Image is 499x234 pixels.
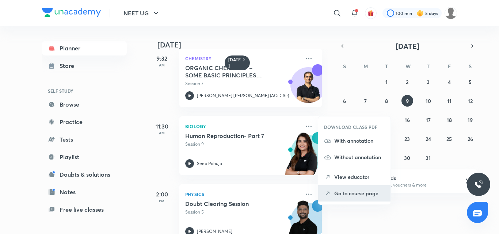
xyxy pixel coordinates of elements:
div: Store [60,61,79,70]
a: Browse [42,97,127,112]
abbr: Thursday [427,63,430,70]
h6: DOWNLOAD CLASS PDF [324,124,378,130]
button: July 17, 2025 [422,114,434,126]
abbr: Sunday [343,63,346,70]
p: Chemistry [185,54,300,63]
abbr: Tuesday [385,63,388,70]
a: Free live classes [42,202,127,217]
abbr: Saturday [469,63,472,70]
p: AM [147,63,176,67]
abbr: July 31, 2025 [426,154,431,161]
button: July 4, 2025 [443,76,455,88]
abbr: July 4, 2025 [448,78,451,85]
p: Go to course page [334,189,385,197]
abbr: July 11, 2025 [447,97,452,104]
button: July 3, 2025 [422,76,434,88]
h5: Doubt Clearing Session [185,200,276,207]
button: July 31, 2025 [422,152,434,164]
h5: 2:00 [147,190,176,199]
abbr: July 10, 2025 [426,97,431,104]
button: [DATE] [347,41,467,51]
a: Company Logo [42,8,101,19]
abbr: July 17, 2025 [426,116,431,123]
button: July 26, 2025 [464,133,476,145]
p: Biology [185,122,300,131]
button: July 18, 2025 [443,114,455,126]
h6: SELF STUDY [42,85,127,97]
button: July 8, 2025 [381,95,392,107]
abbr: July 6, 2025 [343,97,346,104]
img: streak [416,9,424,17]
abbr: Friday [448,63,451,70]
abbr: July 19, 2025 [468,116,473,123]
button: July 10, 2025 [422,95,434,107]
a: Notes [42,185,127,199]
abbr: July 16, 2025 [405,116,410,123]
button: July 25, 2025 [443,133,455,145]
h6: [DATE] [228,57,241,69]
h4: [DATE] [157,41,329,49]
button: avatar [365,7,377,19]
h5: 11:30 [147,122,176,131]
a: Tests [42,132,127,147]
abbr: July 25, 2025 [446,135,452,142]
button: July 19, 2025 [464,114,476,126]
img: ttu [474,180,483,189]
p: View educator [334,173,385,181]
abbr: July 1, 2025 [385,78,388,85]
abbr: Monday [363,63,368,70]
abbr: July 23, 2025 [404,135,410,142]
a: Doubts & solutions [42,167,127,182]
button: July 14, 2025 [359,114,371,126]
button: July 9, 2025 [401,95,413,107]
button: July 12, 2025 [464,95,476,107]
button: July 23, 2025 [401,133,413,145]
img: Avatar [291,71,326,106]
img: unacademy [282,132,322,183]
h5: ORGANIC CHEMISTRY – SOME BASIC PRINCIPLES AND TECHNIQUES (Classification And Nomenclature) - 5 [185,64,276,79]
button: July 13, 2025 [339,114,350,126]
button: July 7, 2025 [359,95,371,107]
abbr: July 5, 2025 [469,78,472,85]
abbr: July 18, 2025 [447,116,452,123]
button: July 16, 2025 [401,114,413,126]
p: [PERSON_NAME] [PERSON_NAME] (ACiD Sir) [197,92,289,99]
p: Physics [185,190,300,199]
button: July 5, 2025 [464,76,476,88]
abbr: July 3, 2025 [427,78,430,85]
button: July 24, 2025 [422,133,434,145]
h6: Refer friends [365,174,455,182]
button: NEET UG [119,6,165,20]
img: avatar [367,10,374,16]
a: Planner [42,41,127,55]
button: July 30, 2025 [401,152,413,164]
p: Session 7 [185,80,300,87]
p: Session 9 [185,141,300,147]
h5: Human Reproduction- Part 7 [185,132,276,139]
abbr: July 12, 2025 [468,97,473,104]
h5: 9:32 [147,54,176,63]
abbr: July 8, 2025 [385,97,388,104]
button: July 15, 2025 [381,114,392,126]
p: With annotation [334,137,385,145]
p: Seep Pahuja [197,160,222,167]
span: [DATE] [396,41,419,51]
p: Session 5 [185,209,300,215]
button: July 1, 2025 [381,76,392,88]
button: July 2, 2025 [401,76,413,88]
abbr: July 2, 2025 [406,78,408,85]
img: Company Logo [42,8,101,17]
abbr: July 7, 2025 [364,97,367,104]
abbr: July 24, 2025 [426,135,431,142]
p: PM [147,199,176,203]
button: July 11, 2025 [443,95,455,107]
a: Store [42,58,127,73]
p: Win a laptop, vouchers & more [365,182,455,188]
img: Saniya Mustafa [445,7,457,19]
p: Without annotation [334,153,385,161]
a: Playlist [42,150,127,164]
abbr: July 30, 2025 [404,154,410,161]
a: Practice [42,115,127,129]
abbr: July 26, 2025 [468,135,473,142]
abbr: July 9, 2025 [406,97,409,104]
